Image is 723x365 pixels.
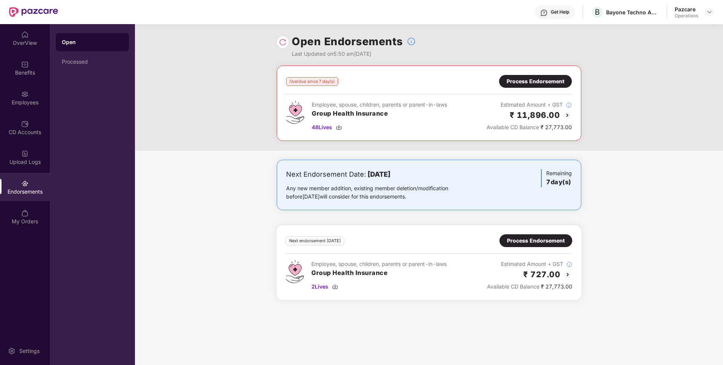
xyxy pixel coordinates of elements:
div: Estimated Amount + GST [487,260,572,268]
img: svg+xml;base64,PHN2ZyBpZD0iQ0RfQWNjb3VudHMiIGRhdGEtbmFtZT0iQ0QgQWNjb3VudHMiIHhtbG5zPSJodHRwOi8vd3... [21,120,29,128]
div: ₹ 27,773.00 [487,123,572,131]
b: [DATE] [368,170,391,178]
div: Bayone Techno Advisors Private Limited [606,9,659,16]
img: svg+xml;base64,PHN2ZyBpZD0iRG93bmxvYWQtMzJ4MzIiIHhtbG5zPSJodHRwOi8vd3d3LnczLm9yZy8yMDAwL3N2ZyIgd2... [336,124,342,130]
div: Estimated Amount + GST [487,101,572,109]
span: 48 Lives [312,123,332,131]
h2: ₹ 11,896.00 [510,109,560,121]
h3: Group Health Insurance [311,268,447,278]
h2: ₹ 727.00 [523,268,560,281]
img: svg+xml;base64,PHN2ZyBpZD0iRG93bmxvYWQtMzJ4MzIiIHhtbG5zPSJodHRwOi8vd3d3LnczLm9yZy8yMDAwL3N2ZyIgd2... [332,284,338,290]
h3: Group Health Insurance [312,109,447,119]
img: svg+xml;base64,PHN2ZyBpZD0iSW5mb18tXzMyeDMyIiBkYXRhLW5hbWU9IkluZm8gLSAzMngzMiIgeG1sbnM9Imh0dHA6Ly... [407,37,416,46]
img: svg+xml;base64,PHN2ZyB4bWxucz0iaHR0cDovL3d3dy53My5vcmcvMjAwMC9zdmciIHdpZHRoPSI0Ny43MTQiIGhlaWdodD... [286,260,304,283]
div: Remaining [541,169,572,187]
img: svg+xml;base64,PHN2ZyBpZD0iQmVuZWZpdHMiIHhtbG5zPSJodHRwOi8vd3d3LnczLm9yZy8yMDAwL3N2ZyIgd2lkdGg9Ij... [21,61,29,68]
div: Next Endorsement Date: [286,169,472,180]
div: Settings [17,347,42,355]
div: Processed [62,59,123,65]
div: Any new member addition, existing member deletion/modification before [DATE] will consider for th... [286,184,472,201]
img: svg+xml;base64,PHN2ZyBpZD0iQmFjay0yMHgyMCIgeG1sbnM9Imh0dHA6Ly93d3cudzMub3JnLzIwMDAvc3ZnIiB3aWR0aD... [563,111,572,120]
img: svg+xml;base64,PHN2ZyBpZD0iSGVscC0zMngzMiIgeG1sbnM9Imh0dHA6Ly93d3cudzMub3JnLzIwMDAvc3ZnIiB3aWR0aD... [540,9,548,17]
div: Open [62,38,123,46]
div: Pazcare [675,6,698,13]
img: svg+xml;base64,PHN2ZyBpZD0iRW1wbG95ZWVzIiB4bWxucz0iaHR0cDovL3d3dy53My5vcmcvMjAwMC9zdmciIHdpZHRoPS... [21,90,29,98]
span: Available CD Balance [487,283,539,290]
img: svg+xml;base64,PHN2ZyBpZD0iSW5mb18tXzMyeDMyIiBkYXRhLW5hbWU9IkluZm8gLSAzMngzMiIgeG1sbnM9Imh0dHA6Ly... [566,261,572,267]
div: Employee, spouse, children, parents or parent-in-laws [312,101,447,109]
div: Operations [675,13,698,19]
img: New Pazcare Logo [9,7,58,17]
span: Available CD Balance [487,124,539,130]
img: svg+xml;base64,PHN2ZyBpZD0iRHJvcGRvd24tMzJ4MzIiIHhtbG5zPSJodHRwOi8vd3d3LnczLm9yZy8yMDAwL3N2ZyIgd2... [706,9,712,15]
div: ₹ 27,773.00 [487,283,572,291]
div: Last Updated on 5:50 am[DATE] [292,50,416,58]
img: svg+xml;base64,PHN2ZyBpZD0iU2V0dGluZy0yMHgyMCIgeG1sbnM9Imh0dHA6Ly93d3cudzMub3JnLzIwMDAvc3ZnIiB3aW... [8,347,15,355]
div: Overdue since 7 day(s) [286,77,338,86]
img: svg+xml;base64,PHN2ZyBpZD0iVXBsb2FkX0xvZ3MiIGRhdGEtbmFtZT0iVXBsb2FkIExvZ3MiIHhtbG5zPSJodHRwOi8vd3... [21,150,29,157]
span: 2 Lives [311,283,328,291]
span: B [595,8,600,17]
div: Employee, spouse, children, parents or parent-in-laws [311,260,447,268]
h3: 7 day(s) [546,177,572,187]
img: svg+xml;base64,PHN2ZyB4bWxucz0iaHR0cDovL3d3dy53My5vcmcvMjAwMC9zdmciIHdpZHRoPSI0Ny43MTQiIGhlaWdodD... [286,101,304,124]
img: svg+xml;base64,PHN2ZyBpZD0iRW5kb3JzZW1lbnRzIiB4bWxucz0iaHR0cDovL3d3dy53My5vcmcvMjAwMC9zdmciIHdpZH... [21,180,29,187]
img: svg+xml;base64,PHN2ZyBpZD0iSW5mb18tXzMyeDMyIiBkYXRhLW5hbWU9IkluZm8gLSAzMngzMiIgeG1sbnM9Imh0dHA6Ly... [566,102,572,108]
img: svg+xml;base64,PHN2ZyBpZD0iSG9tZSIgeG1sbnM9Imh0dHA6Ly93d3cudzMub3JnLzIwMDAvc3ZnIiB3aWR0aD0iMjAiIG... [21,31,29,38]
div: Process Endorsement [507,237,565,245]
img: svg+xml;base64,PHN2ZyBpZD0iUmVsb2FkLTMyeDMyIiB4bWxucz0iaHR0cDovL3d3dy53My5vcmcvMjAwMC9zdmciIHdpZH... [279,38,286,46]
img: svg+xml;base64,PHN2ZyBpZD0iTXlfT3JkZXJzIiBkYXRhLW5hbWU9Ik15IE9yZGVycyIgeG1sbnM9Imh0dHA6Ly93d3cudz... [21,209,29,217]
div: Process Endorsement [507,77,564,86]
div: Next endorsement [DATE] [286,237,344,245]
h1: Open Endorsements [292,33,403,50]
div: Get Help [551,9,569,15]
img: svg+xml;base64,PHN2ZyBpZD0iQmFjay0yMHgyMCIgeG1sbnM9Imh0dHA6Ly93d3cudzMub3JnLzIwMDAvc3ZnIiB3aWR0aD... [563,270,572,279]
